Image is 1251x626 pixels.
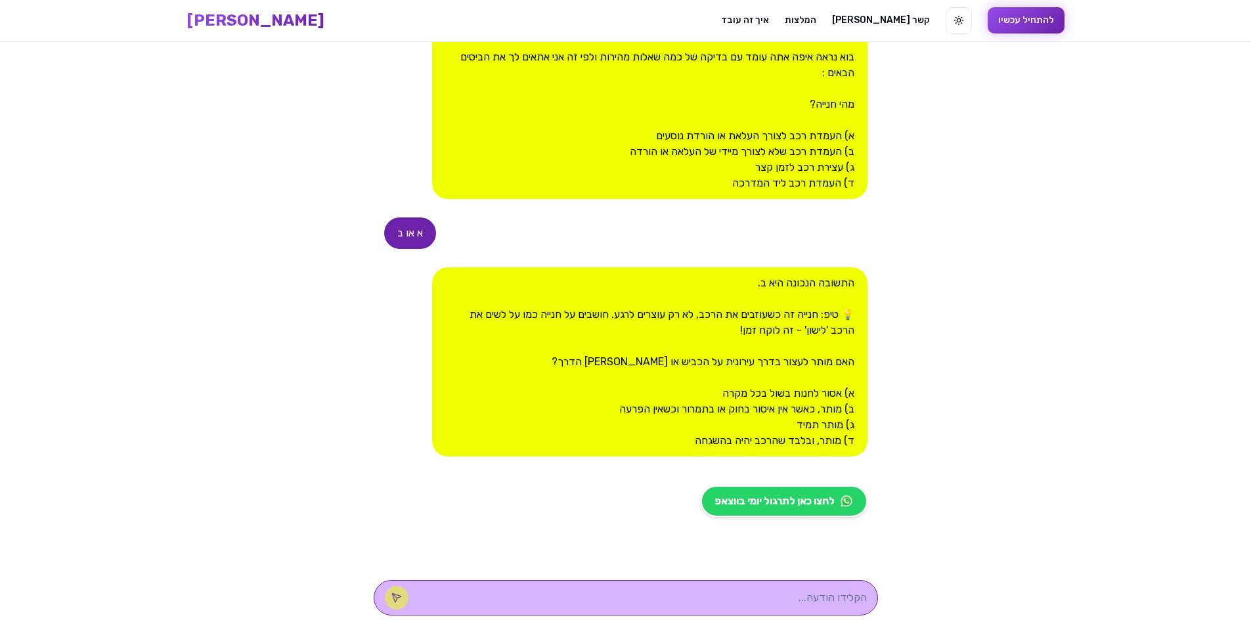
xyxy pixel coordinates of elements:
a: המלצות [785,14,816,27]
span: לחצו כאן לתרגול יומי בווצאפ [715,493,835,509]
a: [PERSON_NAME] [187,10,324,31]
div: נכון! ✓ בוא נראה איפה אתה עומד עם בדיקה של כמה שאלות מהירות ולפי זה אני אתאים לך את הביסים הבאים ... [432,10,867,199]
div: התשובה הנכונה היא ב. 💡 טיפ: חנייה זה כשעוזבים את הרכב, לא רק עוצרים לרגע. חושבים על חנייה כמו על ... [432,267,867,457]
div: א או ב [384,217,436,249]
a: איך זה עובד [721,14,769,27]
button: להתחיל עכשיו [988,7,1064,34]
a: [PERSON_NAME] קשר [832,14,930,27]
a: לחצו כאן לתרגול יומי בווצאפ [701,485,867,517]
